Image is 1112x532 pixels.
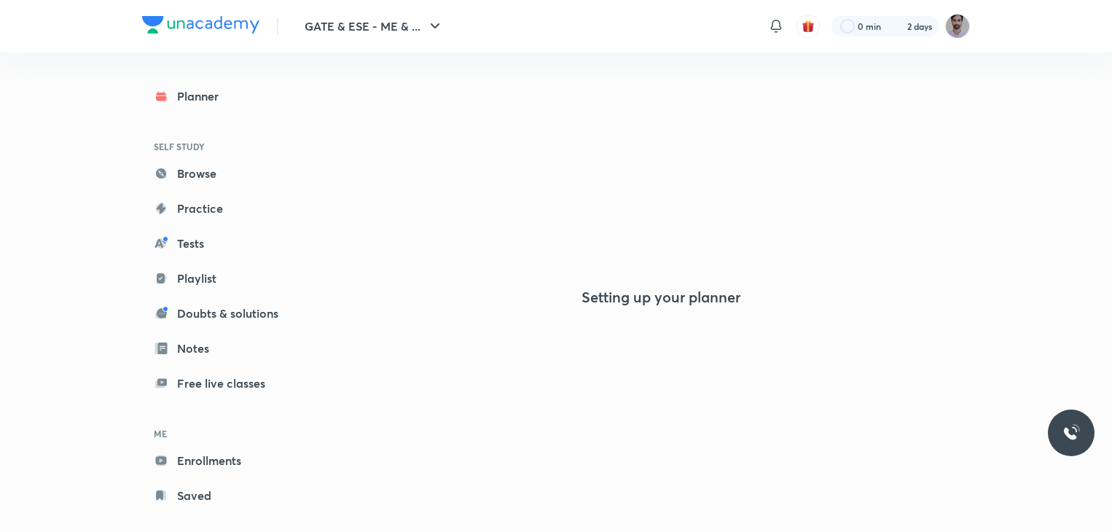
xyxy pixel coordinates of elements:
h4: Setting up your planner [582,289,740,306]
img: ttu [1062,424,1080,442]
button: GATE & ESE - ME & ... [296,12,453,41]
img: Company Logo [142,16,259,34]
a: Company Logo [142,16,259,37]
a: Enrollments [142,446,311,475]
a: Notes [142,334,311,363]
img: Nikhil pandey [945,14,970,39]
a: Playlist [142,264,311,293]
img: avatar [802,20,815,33]
a: Saved [142,481,311,510]
h6: SELF STUDY [142,134,311,159]
a: Planner [142,82,311,111]
a: Browse [142,159,311,188]
a: Doubts & solutions [142,299,311,328]
h6: ME [142,421,311,446]
button: avatar [796,15,820,38]
a: Tests [142,229,311,258]
img: streak [890,19,904,34]
a: Free live classes [142,369,311,398]
a: Practice [142,194,311,223]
